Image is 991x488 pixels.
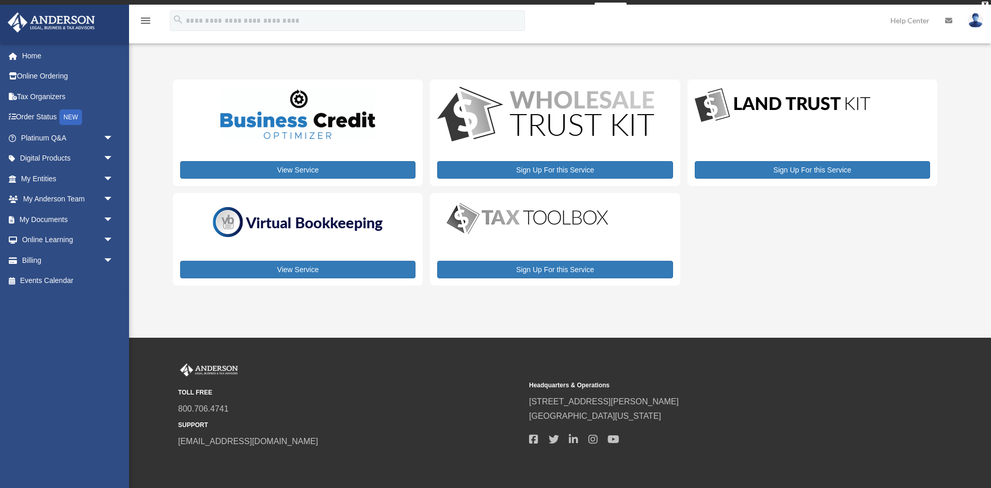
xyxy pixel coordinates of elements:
[982,2,988,8] div: close
[7,209,129,230] a: My Documentsarrow_drop_down
[178,364,240,377] img: Anderson Advisors Platinum Portal
[172,14,184,25] i: search
[178,437,318,446] a: [EMAIL_ADDRESS][DOMAIN_NAME]
[103,250,124,271] span: arrow_drop_down
[5,12,98,33] img: Anderson Advisors Platinum Portal
[139,18,152,27] a: menu
[7,189,129,210] a: My Anderson Teamarrow_drop_down
[7,107,129,128] a: Order StatusNEW
[103,148,124,169] span: arrow_drop_down
[180,161,415,179] a: View Service
[7,45,129,66] a: Home
[595,3,627,15] a: survey
[7,66,129,87] a: Online Ordering
[139,14,152,27] i: menu
[968,13,983,28] img: User Pic
[695,161,930,179] a: Sign Up For this Service
[7,148,124,169] a: Digital Productsarrow_drop_down
[7,230,129,250] a: Online Learningarrow_drop_down
[178,387,522,398] small: TOLL FREE
[7,86,129,107] a: Tax Organizers
[103,230,124,251] span: arrow_drop_down
[7,250,129,271] a: Billingarrow_drop_down
[103,128,124,149] span: arrow_drop_down
[695,87,870,124] img: LandTrust_lgo-1.jpg
[180,261,415,278] a: View Service
[103,189,124,210] span: arrow_drop_down
[103,209,124,230] span: arrow_drop_down
[437,261,673,278] a: Sign Up For this Service
[437,87,654,144] img: WS-Trust-Kit-lgo-1.jpg
[437,200,618,237] img: taxtoolbox_new-1.webp
[178,420,522,431] small: SUPPORT
[178,404,229,413] a: 800.706.4741
[364,3,590,15] div: Get a chance to win 6 months of Platinum for free just by filling out this
[7,128,129,148] a: Platinum Q&Aarrow_drop_down
[529,380,873,391] small: Headquarters & Operations
[437,161,673,179] a: Sign Up For this Service
[529,412,661,420] a: [GEOGRAPHIC_DATA][US_STATE]
[529,397,679,406] a: [STREET_ADDRESS][PERSON_NAME]
[7,271,129,291] a: Events Calendar
[59,109,82,125] div: NEW
[7,168,129,189] a: My Entitiesarrow_drop_down
[103,168,124,190] span: arrow_drop_down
